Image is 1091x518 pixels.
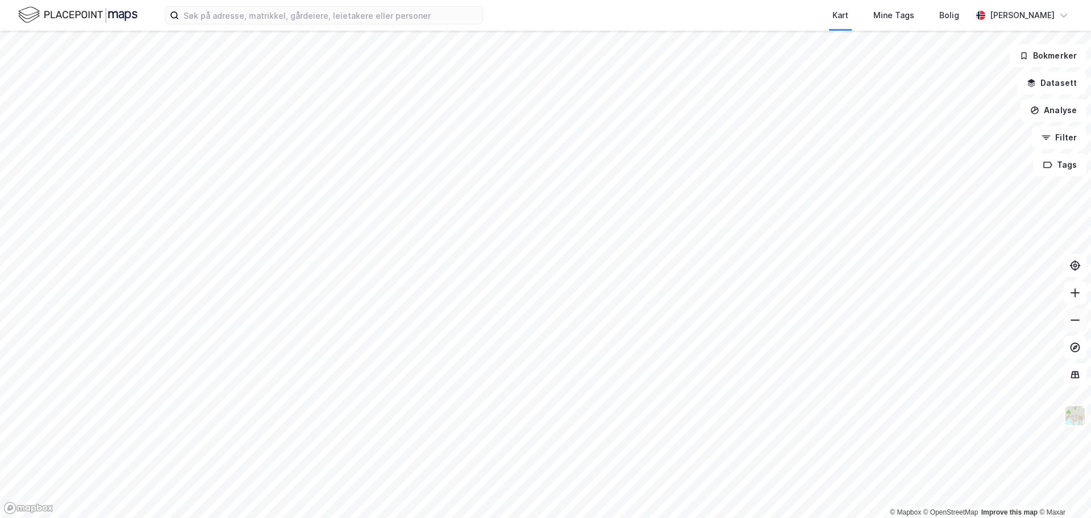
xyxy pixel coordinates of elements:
[1034,463,1091,518] div: Kontrollprogram for chat
[873,9,914,22] div: Mine Tags
[923,508,978,516] a: OpenStreetMap
[18,5,138,25] img: logo.f888ab2527a4732fd821a326f86c7f29.svg
[3,502,53,515] a: Mapbox homepage
[1034,463,1091,518] iframe: Chat Widget
[1032,126,1086,149] button: Filter
[990,9,1055,22] div: [PERSON_NAME]
[1021,99,1086,122] button: Analyse
[1010,44,1086,67] button: Bokmerker
[1064,405,1086,426] img: Z
[832,9,848,22] div: Kart
[939,9,959,22] div: Bolig
[179,7,482,24] input: Søk på adresse, matrikkel, gårdeiere, leietakere eller personer
[1034,154,1086,176] button: Tags
[1017,72,1086,94] button: Datasett
[981,508,1038,516] a: Improve this map
[890,508,921,516] a: Mapbox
